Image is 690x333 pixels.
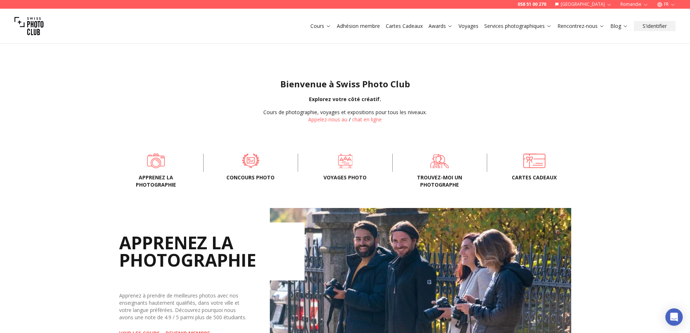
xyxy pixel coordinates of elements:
[555,21,607,31] button: Rencontrez-nous
[308,21,334,31] button: Cours
[310,174,381,181] span: Voyages photo
[334,21,383,31] button: Adhésion membre
[352,116,382,123] button: chat en ligne
[215,174,286,181] span: Concours Photo
[263,109,427,123] div: /
[481,21,555,31] button: Services photographiques
[383,21,426,31] button: Cartes Cadeaux
[518,1,546,7] a: 058 51 00 270
[215,154,286,168] a: Concours Photo
[121,174,192,188] span: Apprenez la photographie
[14,12,43,41] img: Swiss photo club
[404,154,475,168] a: Trouvez-moi un photographe
[337,22,380,30] a: Adhésion membre
[499,174,570,181] span: Cartes cadeaux
[634,21,676,31] button: S'identifier
[426,21,456,31] button: Awards
[610,22,628,30] a: Blog
[665,308,683,326] div: Open Intercom Messenger
[428,22,453,30] a: Awards
[607,21,631,31] button: Blog
[119,292,246,321] span: Apprenez à prendre de meilleures photos avec nos enseignants hautement qualifiés, dans votre vill...
[456,21,481,31] button: Voyages
[404,174,475,188] span: Trouvez-moi un photographe
[310,22,331,30] a: Cours
[557,22,605,30] a: Rencontrez-nous
[310,154,381,168] a: Voyages photo
[499,154,570,168] a: Cartes cadeaux
[6,78,684,90] h1: Bienvenue à Swiss Photo Club
[459,22,478,30] a: Voyages
[386,22,423,30] a: Cartes Cadeaux
[6,96,684,103] div: Explorez votre côté créatif.
[121,154,192,168] a: Apprenez la photographie
[308,116,347,123] a: Appelez-nous au
[263,109,427,116] div: Cours de photographie, voyages et expositions pour tous les niveaux.
[484,22,552,30] a: Services photographiques
[119,222,305,280] h2: APPRENEZ LA PHOTOGRAPHIE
